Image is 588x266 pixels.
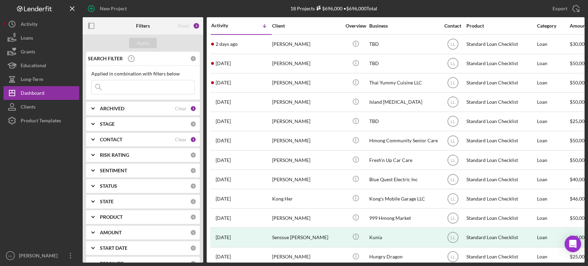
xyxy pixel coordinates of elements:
span: $25,000 [570,118,587,124]
time: 2025-05-27 15:51 [216,254,231,259]
button: Activity [3,17,79,31]
button: Long-Term [3,72,79,86]
text: LL [451,81,455,85]
a: Clients [3,100,79,114]
div: 0 [190,245,196,251]
time: 2025-10-13 02:51 [216,41,238,47]
a: Dashboard [3,86,79,100]
text: LL [451,119,455,124]
div: Loan [537,170,569,188]
text: LL [9,254,12,258]
div: [PERSON_NAME] [272,93,341,111]
time: 2025-09-13 19:45 [216,119,231,124]
button: Educational [3,59,79,72]
div: Loan [537,74,569,92]
text: LL [451,61,455,66]
time: 2025-07-28 09:05 [216,138,231,143]
span: $50,000 [570,80,587,85]
div: Standard Loan Checklist [466,248,535,266]
div: 0 [190,183,196,189]
time: 2025-06-25 21:46 [216,215,231,221]
div: 1 [190,136,196,143]
b: PRODUCT [100,214,123,220]
div: Activity [211,23,241,28]
text: LL [451,235,455,240]
b: STATUS [100,183,117,189]
div: Long-Term [21,72,43,88]
div: Clear [175,106,187,111]
div: Loan [537,93,569,111]
button: Loans [3,31,79,45]
div: TBD [369,54,438,73]
button: Apply [129,38,157,48]
div: Island [MEDICAL_DATA] [369,93,438,111]
div: [PERSON_NAME] [272,248,341,266]
div: Hmong Community Senior Care [369,132,438,150]
b: Filters [136,23,150,29]
time: 2025-10-11 00:00 [216,61,231,66]
div: Fresh’n Up Car Care [369,151,438,169]
text: LL [451,139,455,143]
div: Kong's Mobile Garage LLC [369,190,438,208]
div: [PERSON_NAME] [272,54,341,73]
div: Clients [21,100,35,115]
div: Product [466,23,535,29]
div: Standard Loan Checklist [466,93,535,111]
time: 2025-10-04 16:47 [216,80,231,85]
div: Business [369,23,438,29]
div: Apply [137,38,149,48]
div: Product Templates [21,114,61,129]
b: SEARCH FILTER [88,56,123,61]
div: [PERSON_NAME] [272,74,341,92]
div: Loan [537,190,569,208]
div: [PERSON_NAME] [17,249,62,264]
div: Loans [21,31,33,47]
span: $25,000 [570,254,587,259]
div: 0 [190,198,196,205]
div: [PERSON_NAME] [272,209,341,227]
div: [PERSON_NAME] [272,35,341,53]
div: Export [553,2,567,16]
div: Loan [537,35,569,53]
div: [PERSON_NAME] [272,151,341,169]
div: 0 [190,167,196,174]
div: New Project [100,2,127,16]
div: Standard Loan Checklist [466,190,535,208]
b: START DATE [100,245,127,251]
div: Loan [537,248,569,266]
div: Open Intercom Messenger [565,236,581,252]
text: LL [451,196,455,201]
text: LL [451,158,455,163]
span: $40,000 [570,176,587,182]
div: Kong Her [272,190,341,208]
text: LL [451,177,455,182]
div: 1 [190,105,196,112]
div: Standard Loan Checklist [466,35,535,53]
div: TBD [369,112,438,131]
div: Reset [178,23,189,29]
div: 18 Projects • $696,000 Total [290,6,377,11]
div: Educational [21,59,46,74]
div: Applied in combination with filters below [91,71,195,76]
div: Dashboard [21,86,44,102]
button: LL[PERSON_NAME] [3,249,79,263]
div: Standard Loan Checklist [466,151,535,169]
b: RISK RATING [100,152,129,158]
button: New Project [83,2,134,16]
div: 2 [193,22,200,29]
div: 0 [190,214,196,220]
a: Product Templates [3,114,79,127]
div: Loan [537,209,569,227]
div: Thai Yummy Cuisine LLC [369,74,438,92]
text: LL [451,216,455,221]
div: Blue Quest Electric Inc [369,170,438,188]
div: TBD [369,35,438,53]
div: Standard Loan Checklist [466,209,535,227]
div: Overview [343,23,369,29]
time: 2025-09-14 18:52 [216,99,231,105]
div: Loan [537,132,569,150]
div: 0 [190,229,196,236]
